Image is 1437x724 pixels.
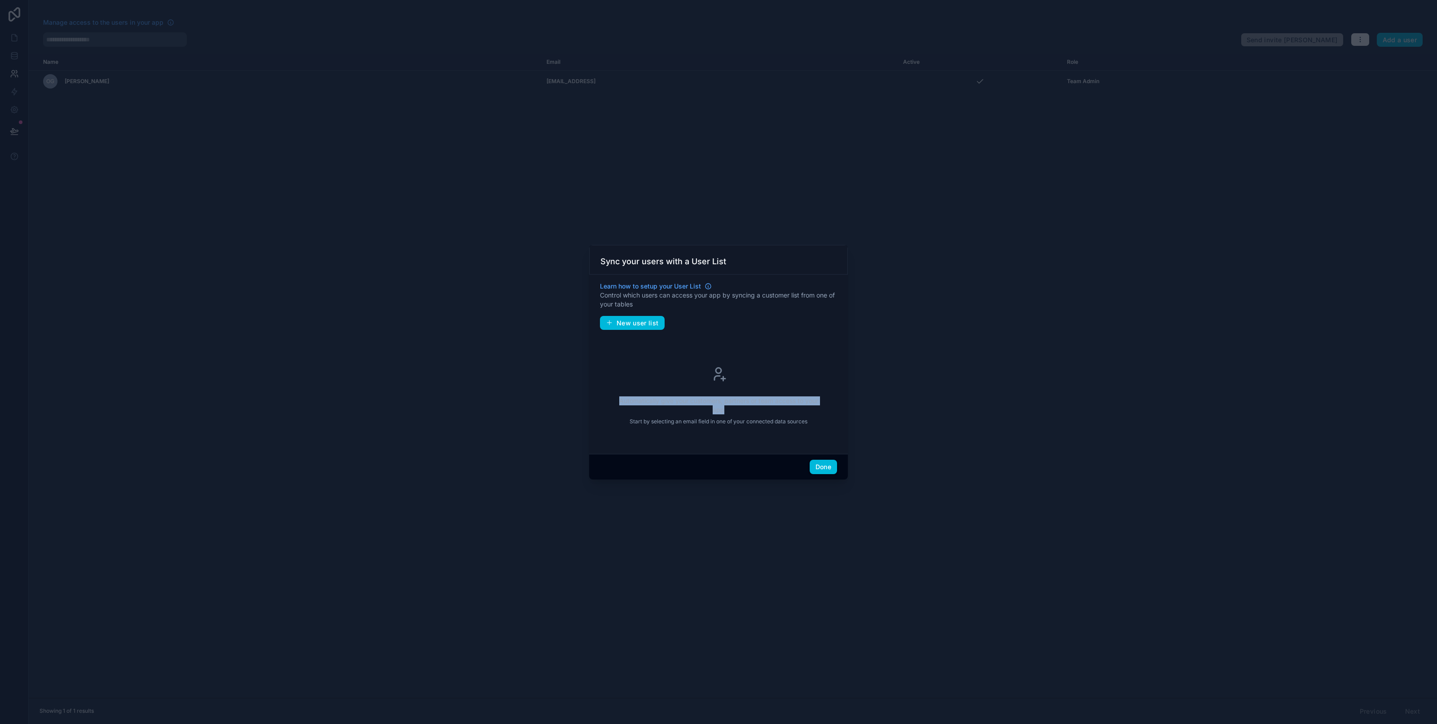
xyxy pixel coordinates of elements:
button: New user list [600,316,665,330]
h3: Automatically give your customers, partners or team access to your app [614,396,823,414]
h3: Sync your users with a User List [600,256,726,267]
span: Learn how to setup your User List [600,282,701,291]
p: Control which users can access your app by syncing a customer list from one of your tables [600,291,837,309]
button: Done [810,460,837,474]
p: Start by selecting an email field in one of your connected data sources [630,418,807,425]
span: New user list [617,319,659,327]
a: Learn how to setup your User List [600,282,712,291]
